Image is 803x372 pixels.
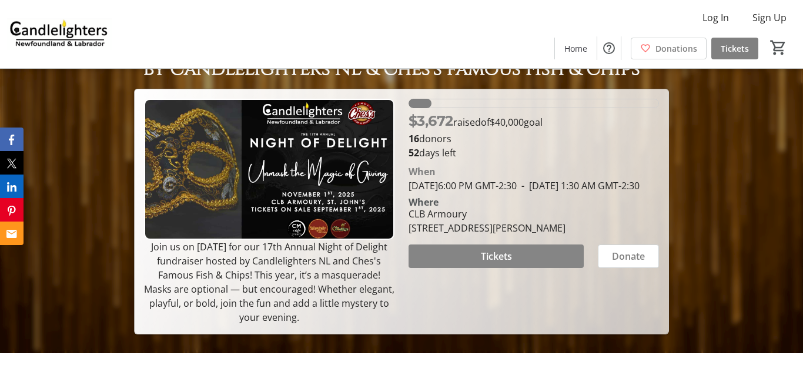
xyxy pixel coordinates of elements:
[143,56,640,82] span: by Candlelighters NL & Ches's famous Fish & Chips
[7,5,112,63] img: Candlelighters Newfoundland and Labrador's Logo
[409,207,566,221] div: CLB Armoury
[711,38,758,59] a: Tickets
[481,249,512,263] span: Tickets
[631,38,707,59] a: Donations
[409,146,419,159] span: 52
[409,165,436,179] div: When
[409,221,566,235] div: [STREET_ADDRESS][PERSON_NAME]
[409,110,543,132] p: raised of goal
[597,36,621,60] button: Help
[409,132,419,145] b: 16
[144,240,394,324] p: Join us on [DATE] for our 17th Annual Night of Delight fundraiser hosted by Candlelighters NL and...
[743,8,796,27] button: Sign Up
[409,112,453,129] span: $3,672
[564,42,587,55] span: Home
[598,244,659,268] button: Donate
[655,42,697,55] span: Donations
[752,11,787,25] span: Sign Up
[144,99,394,240] img: Campaign CTA Media Photo
[409,244,584,268] button: Tickets
[409,179,517,192] span: [DATE] 6:00 PM GMT-2:30
[517,179,529,192] span: -
[409,197,439,207] div: Where
[409,132,659,146] p: donors
[490,116,524,129] span: $40,000
[517,179,640,192] span: [DATE] 1:30 AM GMT-2:30
[409,99,659,108] div: 9.182075% of fundraising goal reached
[702,11,729,25] span: Log In
[721,42,749,55] span: Tickets
[612,249,645,263] span: Donate
[555,38,597,59] a: Home
[768,37,789,58] button: Cart
[409,146,659,160] p: days left
[693,8,738,27] button: Log In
